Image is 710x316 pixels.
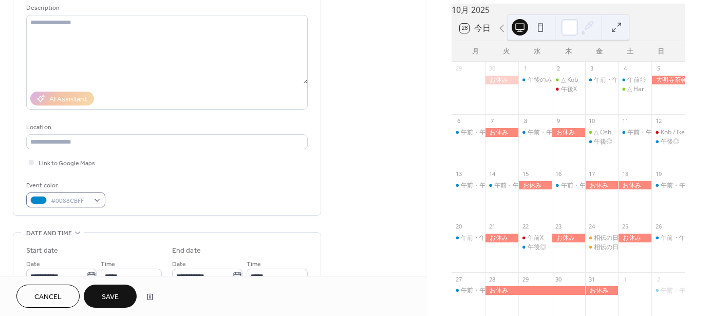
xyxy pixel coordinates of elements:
[588,275,596,283] div: 31
[651,286,685,295] div: 午前・午後◎
[661,286,698,295] div: 午前・午後◎
[621,223,629,231] div: 25
[494,181,531,190] div: 午前・午後◎
[585,181,619,190] div: お休み
[528,234,544,242] div: 午前X
[101,259,115,270] span: Time
[26,3,306,13] div: Description
[594,137,612,146] div: 午後◎
[488,223,496,231] div: 21
[455,223,462,231] div: 20
[518,128,552,137] div: 午前・午後◎
[461,286,498,295] div: 午前・午後◎
[555,275,563,283] div: 30
[84,285,137,308] button: Save
[488,170,496,178] div: 14
[460,41,491,62] div: 月
[26,259,40,270] span: Date
[452,128,485,137] div: 午前・午後◎
[621,170,629,178] div: 18
[621,275,629,283] div: 1
[455,275,462,283] div: 27
[651,128,685,137] div: Kob / Ike / Kus
[655,117,662,125] div: 12
[561,181,598,190] div: 午前・午後◎
[655,170,662,178] div: 19
[518,76,552,84] div: 午後のみ◎
[491,41,521,62] div: 火
[485,234,518,242] div: お休み
[39,158,95,169] span: Link to Google Maps
[661,128,700,137] div: Kob / Ike / Kus
[521,170,529,178] div: 15
[34,292,62,303] span: Cancel
[555,170,563,178] div: 16
[485,128,518,137] div: お休み
[594,243,649,252] div: 相伝の日Har / Nos /
[627,85,644,94] div: △ Har
[651,76,685,84] div: 大明寺茶会㊡
[618,128,651,137] div: 午前・午後◎
[521,275,529,283] div: 29
[456,21,494,36] button: 28今日
[552,234,585,242] div: お休み
[461,234,498,242] div: 午前・午後◎
[588,117,596,125] div: 10
[552,76,585,84] div: △ Kob
[488,65,496,73] div: 30
[655,275,662,283] div: 2
[614,41,645,62] div: 土
[651,137,685,146] div: 午後◎
[651,181,685,190] div: 午前・午後◎
[561,76,578,84] div: △ Kob
[618,234,651,242] div: お休み
[26,228,72,239] span: Date and time
[555,65,563,73] div: 2
[594,234,643,242] div: 相伝の日Osh/Kob
[518,181,552,190] div: お休み
[655,65,662,73] div: 5
[26,122,306,133] div: Location
[661,234,698,242] div: 午前・午後◎
[594,76,631,84] div: 午前・午後◎
[461,181,498,190] div: 午前・午後◎
[518,243,552,252] div: 午後◎
[485,76,518,84] div: お休み
[102,292,119,303] span: Save
[455,65,462,73] div: 29
[585,128,619,137] div: △ Osh
[521,223,529,231] div: 22
[488,275,496,283] div: 28
[618,76,651,84] div: 午前◎
[561,85,577,94] div: 午後X
[594,128,611,137] div: △ Osh
[452,181,485,190] div: 午前・午後◎
[585,243,619,252] div: 相伝の日Har / Nos /
[552,85,585,94] div: 午後X
[618,85,651,94] div: △ Har
[553,41,584,62] div: 木
[26,245,58,256] div: Start date
[461,128,498,137] div: 午前・午後◎
[621,117,629,125] div: 11
[655,223,662,231] div: 26
[555,117,563,125] div: 9
[585,234,619,242] div: 相伝の日Osh/Kob
[485,181,518,190] div: 午前・午後◎
[627,76,646,84] div: 午前◎
[172,245,201,256] div: End date
[172,259,186,270] span: Date
[585,137,619,146] div: 午後◎
[627,128,664,137] div: 午前・午後◎
[16,285,80,308] button: Cancel
[651,234,685,242] div: 午前・午後◎
[455,117,462,125] div: 6
[618,181,651,190] div: お休み
[588,170,596,178] div: 17
[528,128,565,137] div: 午前・午後◎
[452,4,685,16] div: 10月 2025
[585,286,619,295] div: お休み
[528,76,558,84] div: 午後のみ◎
[26,180,103,191] div: Event color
